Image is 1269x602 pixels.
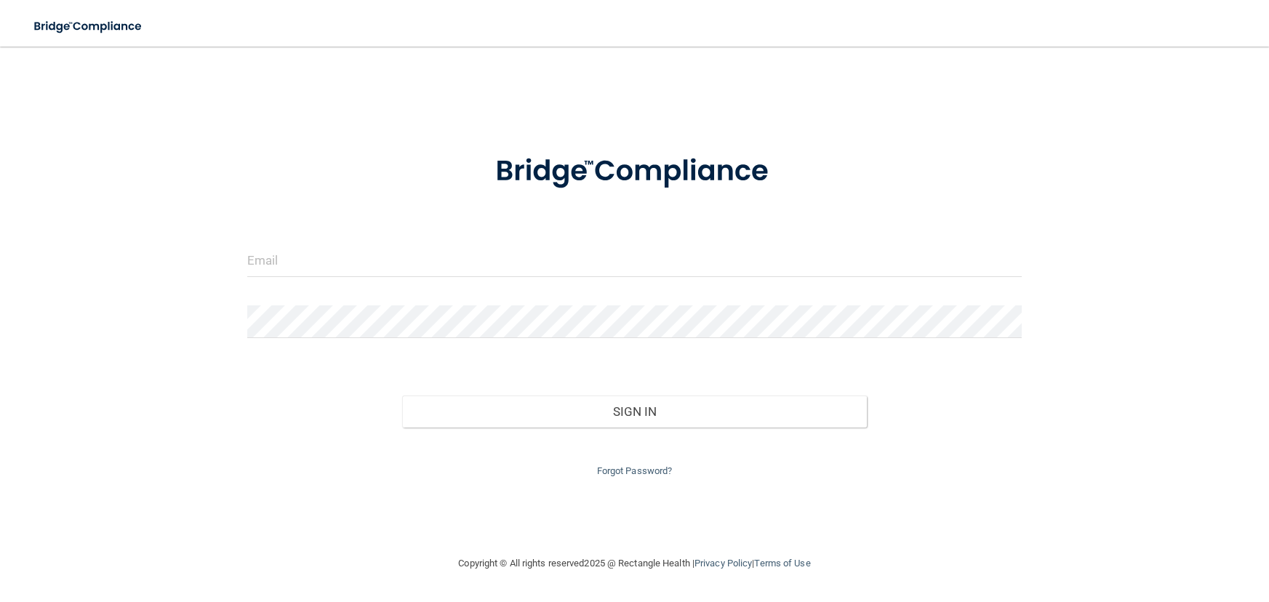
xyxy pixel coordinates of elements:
[247,244,1022,277] input: Email
[369,540,900,587] div: Copyright © All rights reserved 2025 @ Rectangle Health | |
[465,134,804,209] img: bridge_compliance_login_screen.278c3ca4.svg
[402,396,867,428] button: Sign In
[754,558,810,569] a: Terms of Use
[597,465,673,476] a: Forgot Password?
[694,558,752,569] a: Privacy Policy
[22,12,156,41] img: bridge_compliance_login_screen.278c3ca4.svg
